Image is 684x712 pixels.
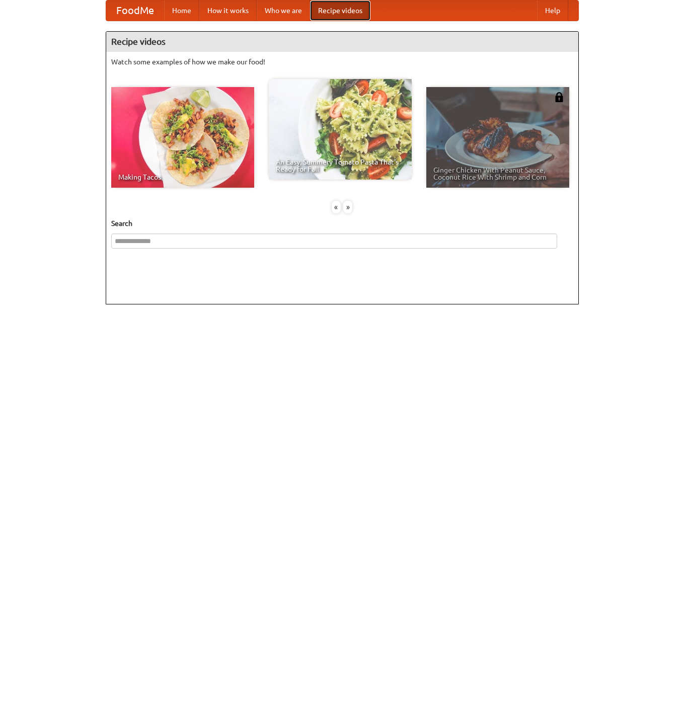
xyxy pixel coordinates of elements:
span: Making Tacos [118,174,247,181]
a: Recipe videos [310,1,370,21]
p: Watch some examples of how we make our food! [111,57,573,67]
h4: Recipe videos [106,32,578,52]
a: Who we are [257,1,310,21]
a: An Easy, Summery Tomato Pasta That's Ready for Fall [269,79,412,180]
a: FoodMe [106,1,164,21]
img: 483408.png [554,92,564,102]
span: An Easy, Summery Tomato Pasta That's Ready for Fall [276,159,405,173]
a: Help [537,1,568,21]
h5: Search [111,218,573,228]
div: « [332,201,341,213]
a: How it works [199,1,257,21]
a: Making Tacos [111,87,254,188]
div: » [343,201,352,213]
a: Home [164,1,199,21]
